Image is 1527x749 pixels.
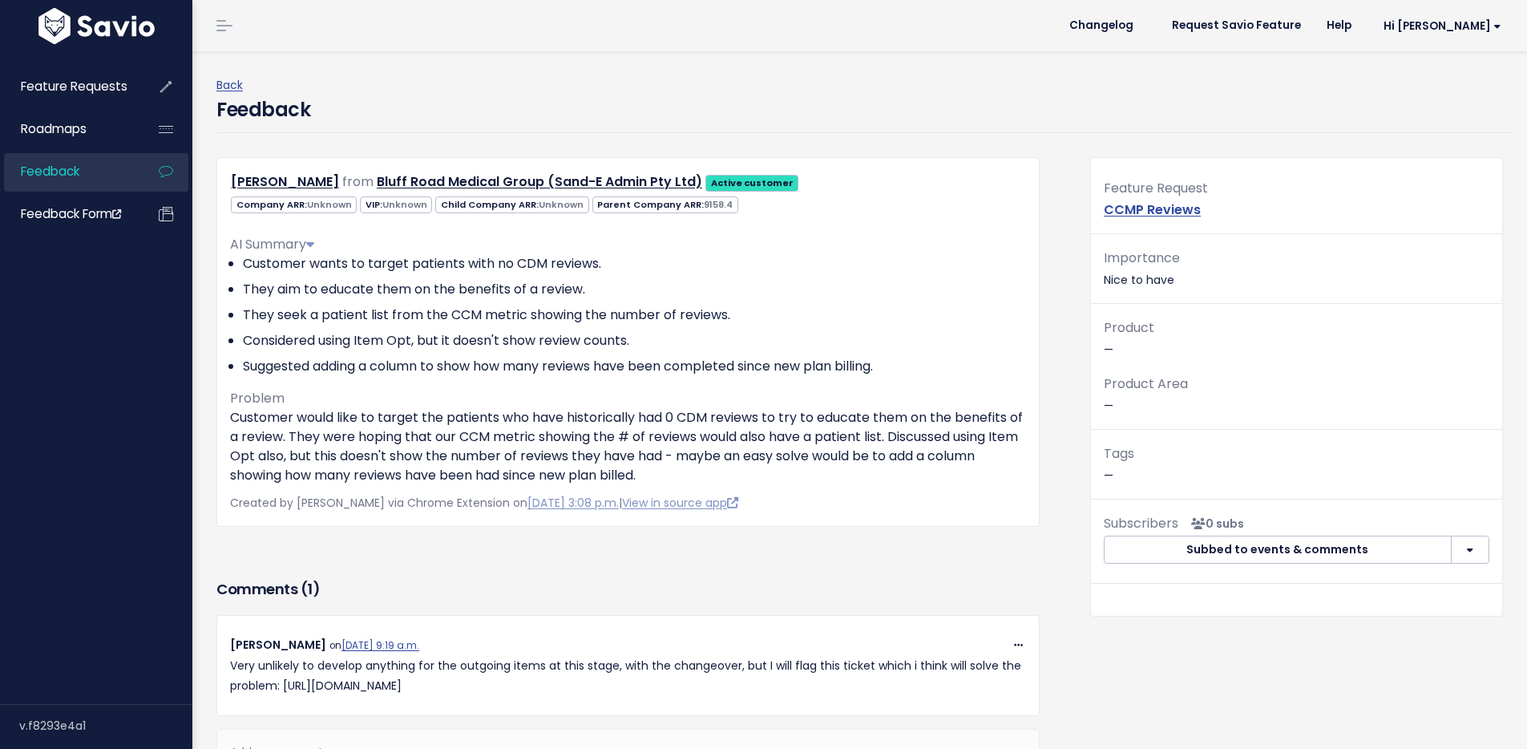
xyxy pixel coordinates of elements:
a: CCMP Reviews [1104,200,1201,219]
span: Unknown [382,198,427,211]
span: Product [1104,318,1154,337]
span: Created by [PERSON_NAME] via Chrome Extension on | [230,495,738,511]
span: Feature Request [1104,179,1208,197]
li: They aim to educate them on the benefits of a review. [243,280,1026,299]
p: — [1104,317,1489,360]
span: <p><strong>Subscribers</strong><br><br> No subscribers yet<br> </p> [1185,516,1244,532]
span: AI Summary [230,235,314,253]
img: logo-white.9d6f32f41409.svg [34,8,159,44]
span: Unknown [539,198,584,211]
span: Child Company ARR: [435,196,588,213]
strong: Active customer [711,176,794,189]
span: on [329,639,419,652]
span: VIP: [360,196,432,213]
li: Considered using Item Opt, but it doesn't show review counts. [243,331,1026,350]
a: Roadmaps [4,111,133,148]
li: Customer wants to target patients with no CDM reviews. [243,254,1026,273]
a: Feature Requests [4,68,133,105]
li: Suggested adding a column to show how many reviews have been completed since new plan billing. [243,357,1026,376]
p: — [1104,443,1489,486]
a: [DATE] 3:08 p.m. [527,495,619,511]
p: Very unlikely to develop anything for the outgoing items at this stage, with the changeover, but ... [230,656,1026,696]
span: Importance [1104,249,1180,267]
span: Tags [1104,444,1134,463]
a: Feedback [4,153,133,190]
span: Parent Company ARR: [592,196,738,213]
h4: Feedback [216,95,310,124]
span: Hi [PERSON_NAME] [1384,20,1501,32]
div: v.f8293e4a1 [19,705,192,747]
a: [DATE] 9:19 a.m. [341,639,419,652]
p: Nice to have [1104,247,1489,290]
span: Roadmaps [21,120,87,137]
span: Feature Requests [21,78,127,95]
span: [PERSON_NAME] [230,637,326,653]
a: Feedback form [4,196,133,233]
li: They seek a patient list from the CCM metric showing the number of reviews. [243,306,1026,325]
span: Problem [230,389,285,407]
span: 9158.4 [704,198,733,211]
span: Unknown [307,198,352,211]
span: 1 [307,579,313,599]
span: Feedback form [21,205,121,222]
a: [PERSON_NAME] [231,172,339,191]
a: Bluff Road Medical Group (Sand-E Admin Pty Ltd) [377,172,702,191]
h3: Comments ( ) [216,578,1040,601]
p: Customer would like to target the patients who have historically had 0 CDM reviews to try to educ... [230,408,1026,485]
a: Request Savio Feature [1159,14,1314,38]
a: Back [216,77,243,93]
button: Subbed to events & comments [1104,536,1452,565]
a: View in source app [622,495,738,511]
span: Feedback [21,163,79,180]
a: Help [1314,14,1364,38]
span: from [342,172,374,191]
span: Product Area [1104,374,1188,393]
span: Changelog [1069,20,1133,31]
a: Hi [PERSON_NAME] [1364,14,1514,38]
span: Company ARR: [231,196,357,213]
span: Subscribers [1104,514,1178,532]
p: — [1104,373,1489,416]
